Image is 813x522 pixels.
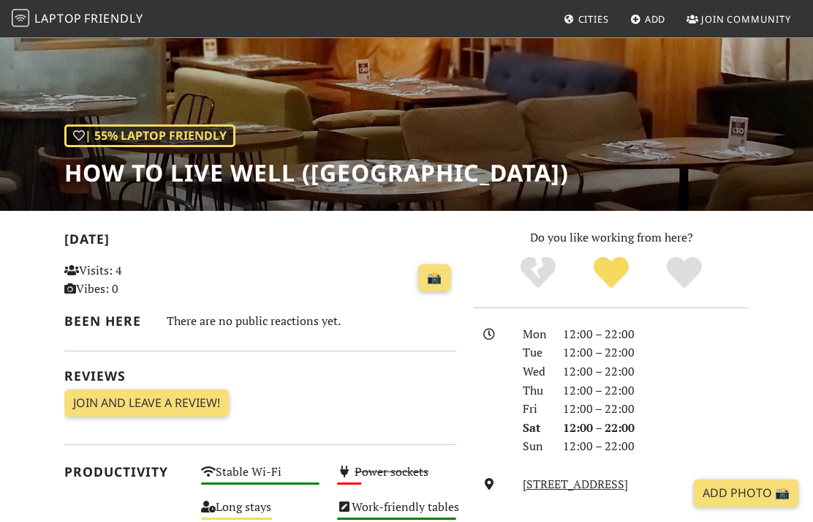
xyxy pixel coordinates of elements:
div: Tue [514,344,555,363]
span: Join Community [701,12,791,26]
div: 12:00 – 22:00 [554,438,757,457]
p: Do you like working from here? [474,229,749,248]
div: Stable Wi-Fi [192,462,329,497]
div: 12:00 – 22:00 [554,420,757,439]
a: Cities [558,6,615,32]
div: 12:00 – 22:00 [554,326,757,345]
div: Thu [514,382,555,401]
h2: Reviews [64,369,456,384]
a: LaptopFriendly LaptopFriendly [12,7,143,32]
div: Definitely! [648,256,721,292]
h2: Productivity [64,465,184,480]
span: Friendly [84,10,143,26]
div: No [502,256,575,292]
div: Wed [514,363,555,382]
img: LaptopFriendly [12,10,29,27]
div: 12:00 – 22:00 [554,400,757,420]
a: Add [624,6,672,32]
h2: [DATE] [64,232,456,253]
span: Cities [578,12,609,26]
a: Join and leave a review! [64,390,229,418]
p: Visits: 4 Vibes: 0 [64,262,184,299]
div: There are no public reactions yet. [167,311,456,332]
div: Fri [514,400,555,420]
div: Sun [514,438,555,457]
span: Add [645,12,666,26]
div: Sat [514,420,555,439]
h1: HOW to live well ([GEOGRAPHIC_DATA]) [64,160,569,187]
div: | 55% Laptop Friendly [64,125,235,149]
div: Mon [514,326,555,345]
div: 12:00 – 22:00 [554,382,757,401]
div: Yes [575,256,648,292]
a: 📸 [418,265,450,293]
div: 12:00 – 22:00 [554,344,757,363]
a: Join Community [681,6,797,32]
span: Laptop [34,10,82,26]
a: Add Photo 📸 [694,480,798,507]
h2: Been here [64,314,149,329]
s: Power sockets [355,464,428,480]
a: [STREET_ADDRESS] [523,477,628,493]
div: 12:00 – 22:00 [554,363,757,382]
